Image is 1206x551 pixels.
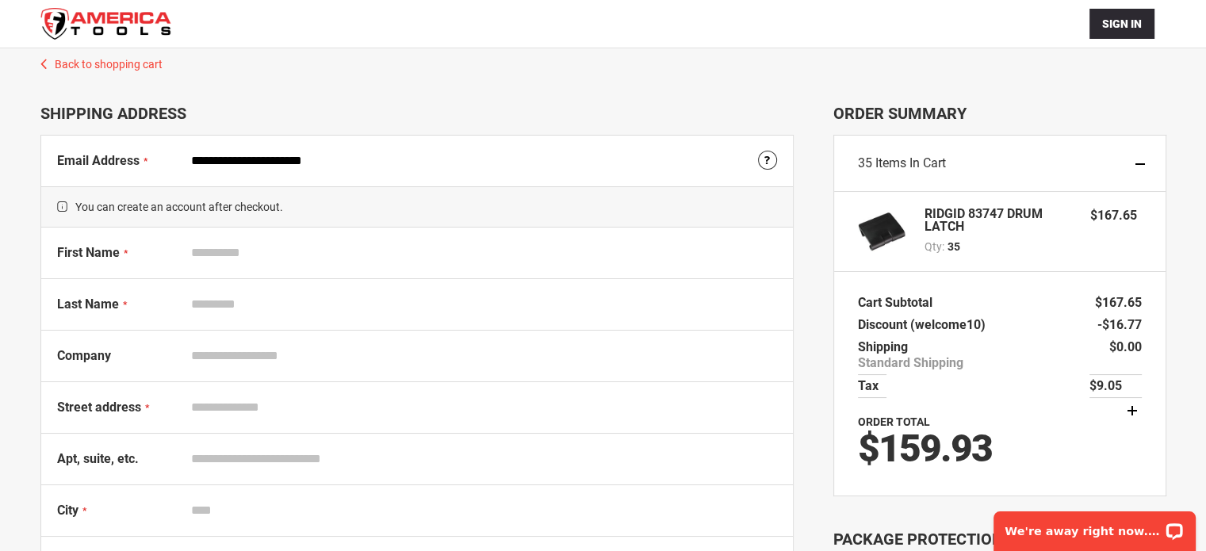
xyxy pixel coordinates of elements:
div: Package Protection [833,528,1166,551]
strong: RIDGID 83747 DRUM LATCH [925,208,1075,233]
span: Street address [57,400,141,415]
span: Last Name [57,297,119,312]
span: Discount (welcome10) [858,317,986,332]
span: -$16.77 [1097,317,1142,332]
th: Cart Subtotal [858,292,940,314]
span: $167.65 [1090,208,1137,223]
span: $167.65 [1095,295,1142,310]
iframe: LiveChat chat widget [983,501,1206,551]
span: You can create an account after checkout. [41,186,793,228]
span: Sign In [1102,17,1142,30]
span: Shipping [858,339,908,354]
div: Shipping Address [40,104,794,123]
span: First Name [57,245,120,260]
span: Apt, suite, etc. [57,451,139,466]
span: Order Summary [833,104,1166,123]
span: Email Address [57,153,140,168]
span: Items in Cart [875,155,946,170]
span: $159.93 [858,426,992,471]
span: $9.05 [1089,378,1142,394]
img: America Tools [40,8,171,40]
span: 35 [948,239,960,254]
a: Back to shopping cart [25,48,1182,72]
span: Qty [925,240,942,253]
span: $0.00 [1109,339,1142,354]
img: RIDGID 83747 DRUM LATCH [858,208,905,255]
strong: Order Total [858,415,930,428]
button: Sign In [1089,9,1154,39]
span: Standard Shipping [858,355,963,371]
span: 35 [858,155,872,170]
th: Tax [858,374,886,398]
a: store logo [40,8,171,40]
span: City [57,503,78,518]
span: Company [57,348,111,363]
